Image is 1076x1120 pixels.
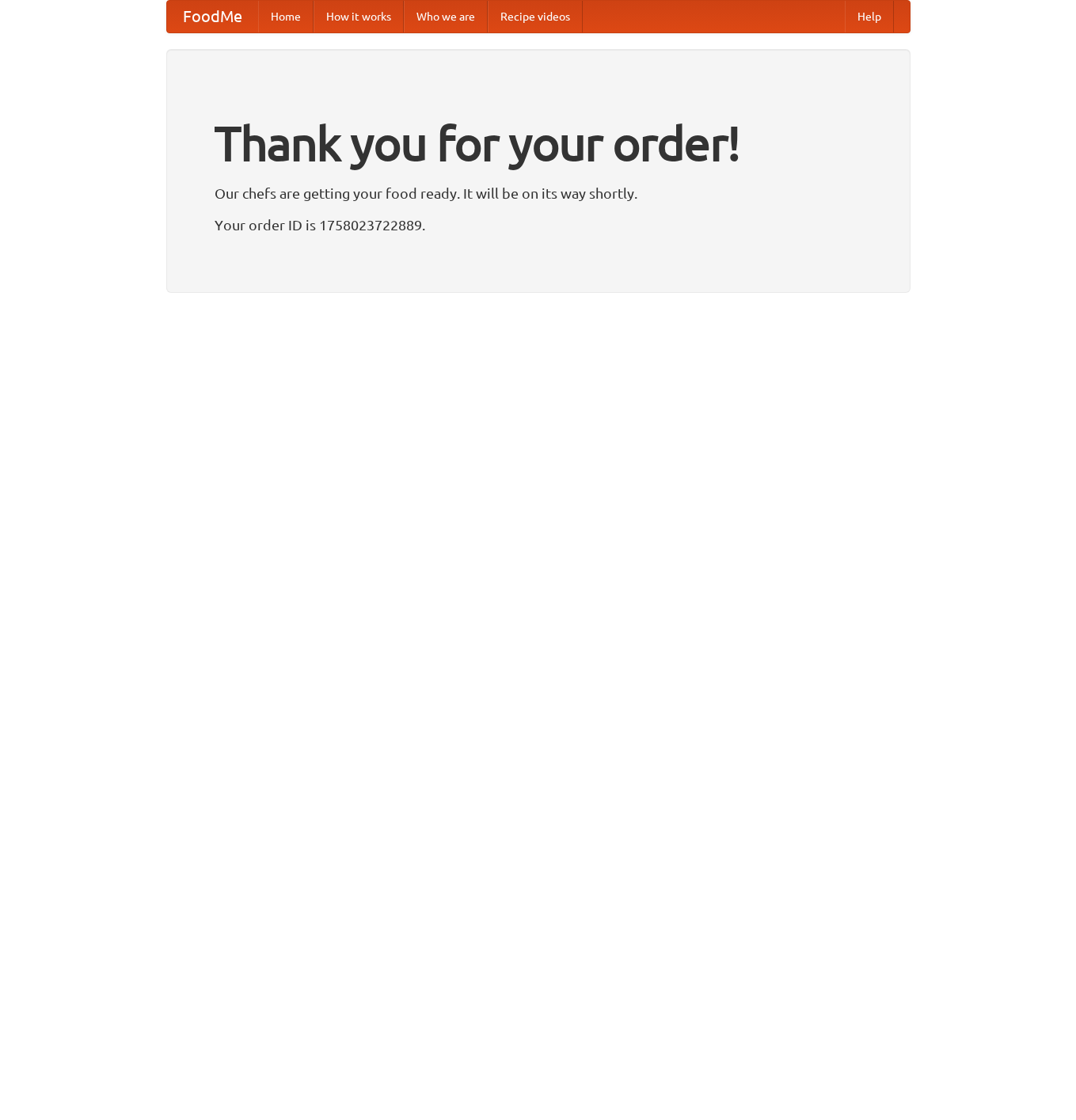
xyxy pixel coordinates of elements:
a: FoodMe [167,1,258,32]
p: Our chefs are getting your food ready. It will be on its way shortly. [215,181,862,205]
a: Recipe videos [488,1,583,32]
a: Help [845,1,894,32]
h1: Thank you for your order! [215,105,862,181]
a: Who we are [404,1,488,32]
a: How it works [314,1,404,32]
a: Home [258,1,314,32]
p: Your order ID is 1758023722889. [215,213,862,237]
